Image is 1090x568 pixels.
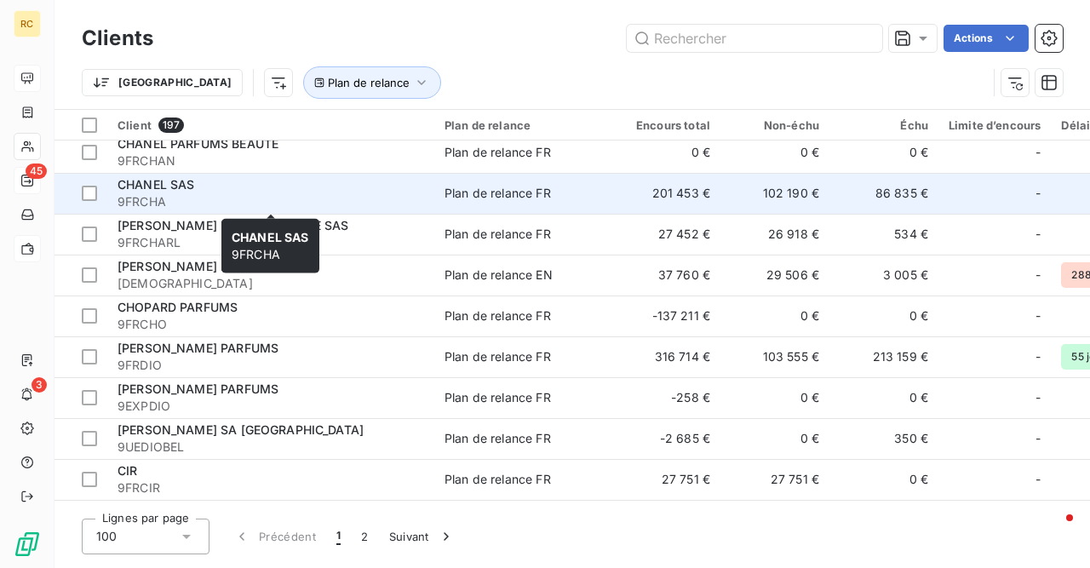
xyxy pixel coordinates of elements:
span: - [1035,389,1041,406]
span: CHANEL SAS [118,177,195,192]
span: CHANEL SAS [232,230,309,244]
td: 26 918 € [720,214,829,255]
span: 9EXPDIO [118,398,424,415]
span: [DEMOGRAPHIC_DATA] [118,275,424,292]
td: -137 211 € [611,295,720,336]
td: 0 € [720,377,829,418]
span: - [1035,185,1041,202]
span: 100 [96,528,117,545]
td: 0 € [720,295,829,336]
span: [PERSON_NAME] PARFUMS [118,382,278,396]
td: 9 375 € [720,500,829,541]
span: 9FRCIR [118,479,424,496]
div: Encours total [622,118,710,132]
td: 27 751 € [720,459,829,500]
div: Plan de relance [445,118,601,132]
span: 45 [26,164,47,179]
td: 0 € [829,295,938,336]
span: Client [118,118,152,132]
span: - [1035,267,1041,284]
td: 9 375 € [611,500,720,541]
td: 0 € [611,132,720,173]
a: 45 [14,167,40,194]
span: - [1035,430,1041,447]
td: 102 190 € [720,173,829,214]
span: [PERSON_NAME] BEAUTY LTD [118,259,295,273]
span: 3 [32,377,47,393]
iframe: Intercom live chat [1032,510,1073,551]
td: 201 453 € [611,173,720,214]
td: 27 452 € [611,214,720,255]
div: Plan de relance FR [445,307,551,324]
h3: Clients [82,23,153,54]
span: CHOPARD PARFUMS [118,300,238,314]
span: CIR TRUDON USA Inc [118,504,243,519]
span: [PERSON_NAME] SA [GEOGRAPHIC_DATA] [118,422,364,437]
div: Limite d’encours [949,118,1041,132]
td: 0 € [829,377,938,418]
span: 197 [158,118,184,133]
span: 9FRCHA [118,193,424,210]
td: 37 760 € [611,255,720,295]
span: CHANEL PARFUMS BEAUTE [118,136,278,151]
span: 9FRCHARL [118,234,424,251]
span: - [1035,144,1041,161]
span: - [1035,226,1041,243]
span: 1 [336,528,341,545]
div: Plan de relance FR [445,471,551,488]
button: Précédent [223,519,326,554]
button: Actions [944,25,1029,52]
td: 350 € [829,418,938,459]
div: Plan de relance FR [445,389,551,406]
input: Rechercher [627,25,882,52]
div: Plan de relance FR [445,430,551,447]
div: Plan de relance FR [445,348,551,365]
button: Suivant [379,519,465,554]
span: 9FRCHAN [118,152,424,169]
td: 316 714 € [611,336,720,377]
div: RC [14,10,41,37]
div: Plan de relance EN [445,267,553,284]
td: 213 159 € [829,336,938,377]
td: 0 € [829,500,938,541]
span: 9FRCHA [232,230,309,261]
button: Plan de relance [303,66,441,99]
div: Non-échu [731,118,819,132]
td: 3 005 € [829,255,938,295]
div: Échu [840,118,928,132]
td: -258 € [611,377,720,418]
span: 9UEDIOBEL [118,439,424,456]
span: [PERSON_NAME] BEAUTY FRANCE SAS [118,218,349,232]
button: 1 [326,519,351,554]
span: - [1035,471,1041,488]
button: [GEOGRAPHIC_DATA] [82,69,243,96]
div: Plan de relance FR [445,185,551,202]
span: Plan de relance [328,76,410,89]
span: 9FRDIO [118,357,424,374]
td: 0 € [720,132,829,173]
td: 534 € [829,214,938,255]
td: -2 685 € [611,418,720,459]
span: - [1035,348,1041,365]
button: 2 [351,519,378,554]
td: 0 € [829,459,938,500]
span: [PERSON_NAME] PARFUMS [118,341,278,355]
td: 103 555 € [720,336,829,377]
div: Plan de relance FR [445,226,551,243]
span: 9FRCHO [118,316,424,333]
td: 86 835 € [829,173,938,214]
td: 0 € [720,418,829,459]
td: 29 506 € [720,255,829,295]
td: 0 € [829,132,938,173]
div: Plan de relance FR [445,144,551,161]
span: - [1035,307,1041,324]
img: Logo LeanPay [14,531,41,558]
span: CIR [118,463,137,478]
td: 27 751 € [611,459,720,500]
